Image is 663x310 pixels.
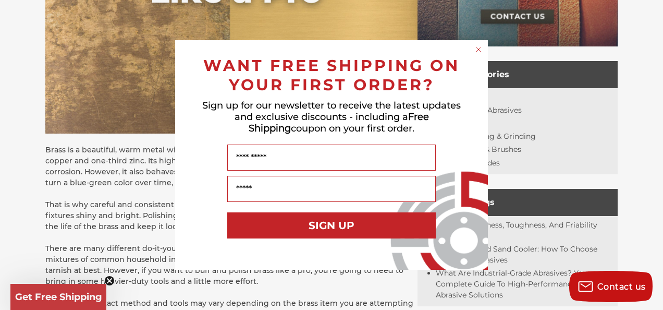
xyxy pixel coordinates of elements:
span: Contact us [597,282,646,292]
button: SIGN UP [227,212,436,239]
button: Contact us [569,271,653,302]
span: Free Shipping [249,111,429,134]
span: Sign up for our newsletter to receive the latest updates and exclusive discounts - including a co... [202,100,461,134]
button: Close dialog [473,44,484,55]
span: WANT FREE SHIPPING ON YOUR FIRST ORDER? [203,56,460,94]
